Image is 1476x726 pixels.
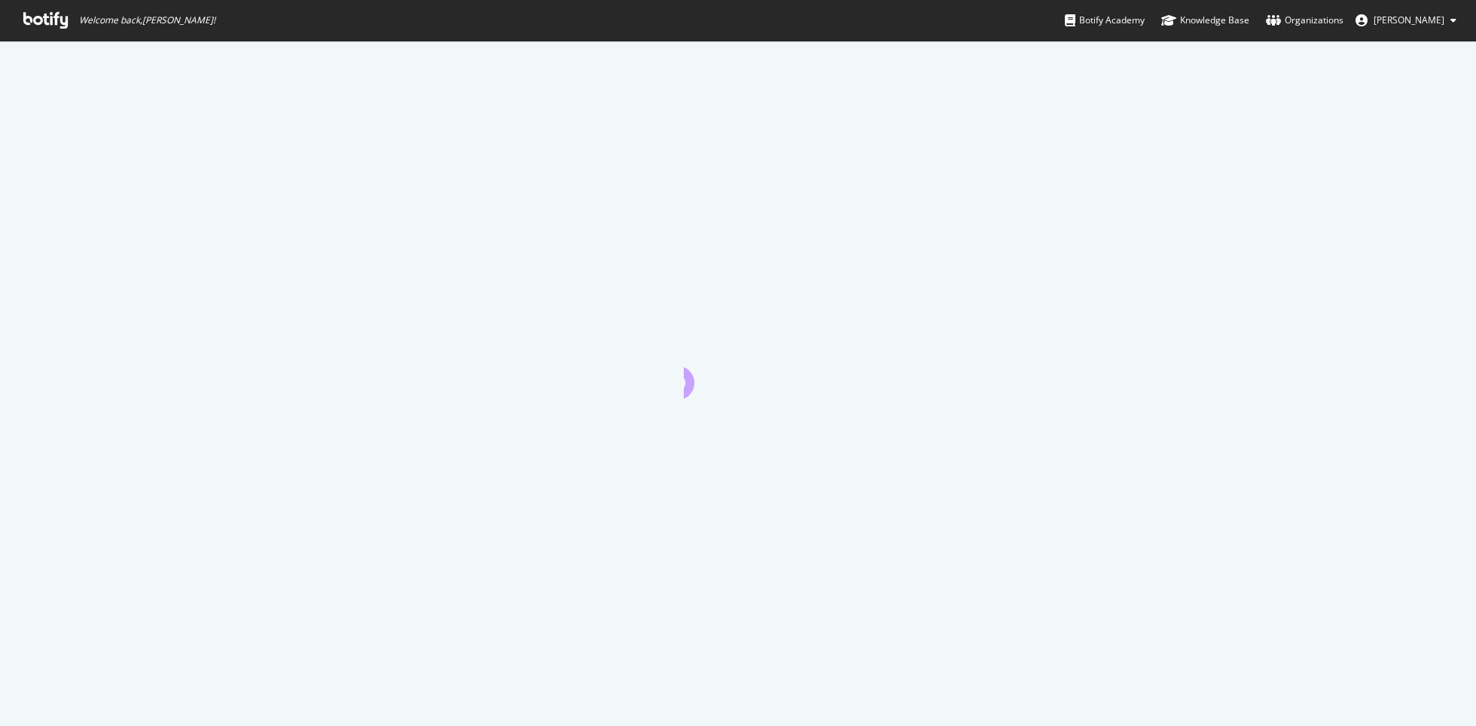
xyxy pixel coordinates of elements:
[79,14,215,26] span: Welcome back, [PERSON_NAME] !
[1374,14,1444,26] span: Jason Mandragona
[1266,13,1343,28] div: Organizations
[684,344,792,398] div: animation
[1161,13,1249,28] div: Knowledge Base
[1065,13,1145,28] div: Botify Academy
[1343,8,1468,32] button: [PERSON_NAME]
